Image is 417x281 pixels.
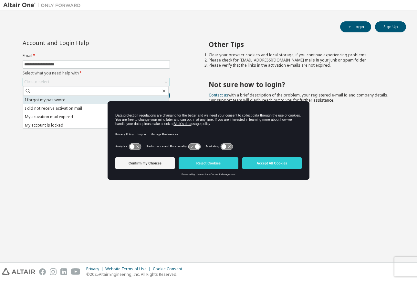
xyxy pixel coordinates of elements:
[2,268,35,275] img: altair_logo.svg
[209,63,394,68] li: Please verify that the links in the activation e-mails are not expired.
[340,21,371,32] button: Login
[3,2,84,8] img: Altair One
[23,96,169,104] li: I forgot my password
[71,268,80,275] img: youtube.svg
[23,78,170,86] div: Click to select
[60,268,67,275] img: linkedin.svg
[209,58,394,63] li: Please check for [EMAIL_ADDRESS][DOMAIN_NAME] mails in your junk or spam folder.
[39,268,46,275] img: facebook.svg
[209,40,394,49] h2: Other Tips
[153,266,186,272] div: Cookie Consent
[209,52,394,58] li: Clear your browser cookies and local storage, if you continue experiencing problems.
[50,268,57,275] img: instagram.svg
[24,79,49,84] div: Click to select
[209,92,228,98] a: Contact us
[86,272,186,277] p: © 2025 Altair Engineering, Inc. All Rights Reserved.
[23,71,170,76] label: Select what you need help with
[105,266,153,272] div: Website Terms of Use
[23,40,141,45] div: Account and Login Help
[209,92,388,103] span: with a brief description of the problem, your registered e-mail id and company details. Our suppo...
[209,80,394,89] h2: Not sure how to login?
[375,21,406,32] button: Sign Up
[86,266,105,272] div: Privacy
[23,53,170,58] label: Email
